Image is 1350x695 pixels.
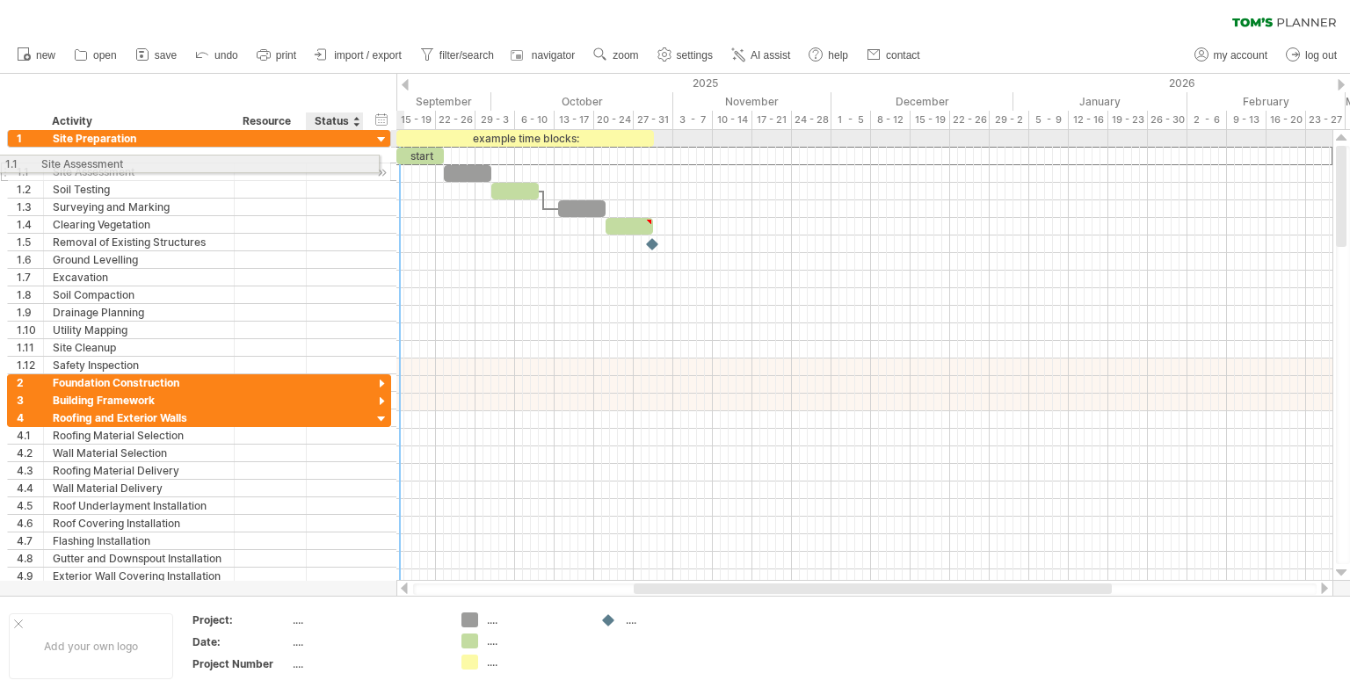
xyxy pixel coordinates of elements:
[53,163,225,180] div: Site Assessment
[792,111,831,129] div: 24 - 28
[53,286,225,303] div: Soil Compaction
[515,111,555,129] div: 6 - 10
[613,49,638,62] span: zoom
[1148,111,1187,129] div: 26 - 30
[990,111,1029,129] div: 29 - 2
[1305,49,1337,62] span: log out
[416,44,499,67] a: filter/search
[532,49,575,62] span: navigator
[673,111,713,129] div: 3 - 7
[17,515,43,532] div: 4.6
[53,234,225,250] div: Removal of Existing Structures
[17,269,43,286] div: 1.7
[634,111,673,129] div: 27 - 31
[487,633,583,648] div: ....
[1306,111,1346,129] div: 23 - 27
[53,497,225,514] div: Roof Underlayment Installation
[1227,111,1267,129] div: 9 - 13
[17,462,43,479] div: 4.3
[17,181,43,198] div: 1.2
[276,49,296,62] span: print
[17,409,43,426] div: 4
[52,112,224,130] div: Activity
[53,532,225,549] div: Flashing Installation
[93,49,117,62] span: open
[36,49,55,62] span: new
[17,234,43,250] div: 1.5
[396,130,654,147] div: example time blocks:
[594,111,634,129] div: 20 - 24
[53,357,225,373] div: Safety Inspection
[1214,49,1267,62] span: my account
[317,92,491,111] div: September 2025
[487,612,583,627] div: ....
[396,148,444,164] div: start
[17,357,43,373] div: 1.12
[752,111,792,129] div: 17 - 21
[1187,111,1227,129] div: 2 - 6
[192,634,289,649] div: Date:
[751,49,790,62] span: AI assist
[252,44,301,67] a: print
[53,322,225,338] div: Utility Mapping
[871,111,911,129] div: 8 - 12
[491,92,673,111] div: October 2025
[396,111,436,129] div: 15 - 19
[17,130,43,147] div: 1
[214,49,238,62] span: undo
[155,49,177,62] span: save
[886,49,920,62] span: contact
[17,480,43,496] div: 4.4
[53,445,225,461] div: Wall Material Selection
[192,656,289,671] div: Project Number
[17,339,43,356] div: 1.11
[555,111,594,129] div: 13 - 17
[17,163,43,180] div: 1.1
[487,655,583,670] div: ....
[17,568,43,584] div: 4.9
[436,111,475,129] div: 22 - 26
[53,550,225,567] div: Gutter and Downspout Installation
[862,44,925,67] a: contact
[131,44,182,67] a: save
[53,462,225,479] div: Roofing Material Delivery
[950,111,990,129] div: 22 - 26
[1013,92,1187,111] div: January 2026
[12,44,61,67] a: new
[626,612,722,627] div: ....
[677,49,713,62] span: settings
[293,612,440,627] div: ....
[374,163,390,182] div: scroll to activity
[53,251,225,268] div: Ground Levelling
[1281,44,1342,67] a: log out
[53,568,225,584] div: Exterior Wall Covering Installation
[1029,111,1069,129] div: 5 - 9
[53,409,225,426] div: Roofing and Exterior Walls
[53,339,225,356] div: Site Cleanup
[1108,111,1148,129] div: 19 - 23
[17,550,43,567] div: 4.8
[315,112,353,130] div: Status
[17,392,43,409] div: 3
[53,181,225,198] div: Soil Testing
[53,216,225,233] div: Clearing Vegetation
[673,92,831,111] div: November 2025
[713,111,752,129] div: 10 - 14
[53,199,225,215] div: Surveying and Marking
[69,44,122,67] a: open
[17,445,43,461] div: 4.2
[1069,111,1108,129] div: 12 - 16
[17,322,43,338] div: 1.10
[53,480,225,496] div: Wall Material Delivery
[804,44,853,67] a: help
[17,427,43,444] div: 4.1
[831,111,871,129] div: 1 - 5
[17,304,43,321] div: 1.9
[53,515,225,532] div: Roof Covering Installation
[53,392,225,409] div: Building Framework
[439,49,494,62] span: filter/search
[293,656,440,671] div: ....
[17,216,43,233] div: 1.4
[53,304,225,321] div: Drainage Planning
[293,634,440,649] div: ....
